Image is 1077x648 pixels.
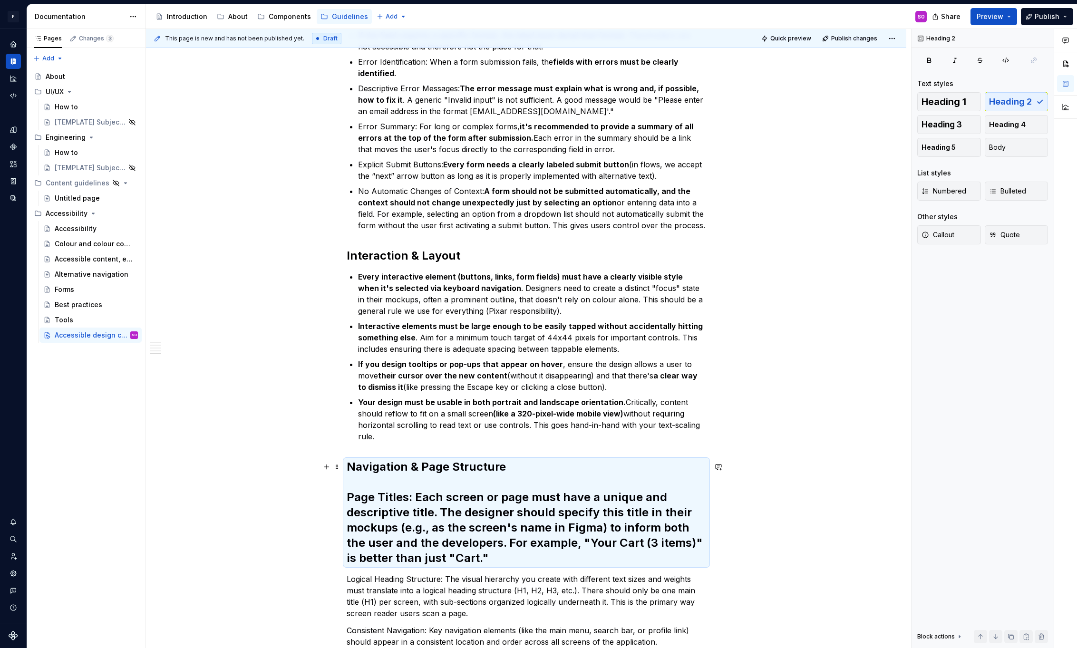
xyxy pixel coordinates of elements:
[9,631,18,640] svg: Supernova Logo
[55,193,100,203] div: Untitled page
[758,32,815,45] button: Quick preview
[55,330,128,340] div: Accessible design checklist
[6,71,21,86] a: Analytics
[6,37,21,52] a: Home
[79,35,114,42] div: Changes
[985,225,1048,244] button: Quote
[977,12,1003,21] span: Preview
[358,358,706,393] p: , ensure the design allows a user to move (without it disappearing) and that there's (like pressi...
[55,148,78,157] div: How to
[46,133,86,142] div: Engineering
[347,625,706,648] p: Consistent Navigation: Key navigation elements (like the main menu, search bar, or profile link) ...
[989,186,1026,196] span: Bulleted
[132,330,137,340] div: SO
[39,115,142,130] a: [TEMPLATE] Subject of the debate
[30,206,142,221] div: Accessibility
[6,156,21,172] a: Assets
[917,633,955,640] div: Block actions
[55,285,74,294] div: Forms
[39,221,142,236] a: Accessibility
[917,630,963,643] div: Block actions
[6,122,21,137] a: Design tokens
[46,178,109,188] div: Content guidelines
[6,191,21,206] a: Data sources
[6,566,21,581] a: Settings
[30,52,66,65] button: Add
[378,371,507,380] strong: their cursor over the new content
[323,35,338,42] span: Draft
[927,8,967,25] button: Share
[985,115,1048,134] button: Heading 4
[917,115,981,134] button: Heading 3
[970,8,1017,25] button: Preview
[55,254,133,264] div: Accessible content, expected roles
[989,120,1026,129] span: Heading 4
[989,143,1006,152] span: Body
[347,573,706,619] p: Logical Heading Structure: The visual hierarchy you create with different text sizes and weights ...
[55,300,102,309] div: Best practices
[922,230,954,240] span: Callout
[922,143,956,152] span: Heading 5
[30,69,142,343] div: Page tree
[55,270,128,279] div: Alternative navigation
[917,138,981,157] button: Heading 5
[55,117,126,127] div: [TEMPLATE] Subject of the debate
[269,12,311,21] div: Components
[6,54,21,69] a: Documentation
[228,12,248,21] div: About
[55,239,133,249] div: Colour and colour contrast
[917,182,981,201] button: Numbered
[358,321,705,342] strong: Interactive elements must be large enough to be easily tapped without accidentally hitting someth...
[39,99,142,115] a: How to
[152,9,211,24] a: Introduction
[347,248,706,263] h2: Interaction & Layout
[917,92,981,111] button: Heading 1
[358,320,706,355] p: . Aim for a minimum touch target of 44x44 pixels for important controls. This includes ensuring t...
[358,122,695,143] strong: it's recommended to provide a summary of all errors at the top of the form after submission.
[30,130,142,145] div: Engineering
[39,251,142,267] a: Accessible content, expected roles
[831,35,877,42] span: Publish changes
[443,160,629,169] strong: Every form needs a clearly labeled submit button
[30,175,142,191] div: Content guidelines
[6,549,21,564] a: Invite team
[152,7,372,26] div: Page tree
[46,72,65,81] div: About
[985,182,1048,201] button: Bulleted
[917,168,951,178] div: List styles
[917,79,953,88] div: Text styles
[6,583,21,598] button: Contact support
[358,159,706,182] p: Explicit Submit Buttons: (in flows, we accept the “next” arrow button as long as it is properly i...
[917,212,958,222] div: Other styles
[55,315,73,325] div: Tools
[374,10,409,23] button: Add
[35,12,125,21] div: Documentation
[917,225,981,244] button: Callout
[922,97,966,106] span: Heading 1
[819,32,882,45] button: Publish changes
[358,397,706,442] p: Critically, content should reflow to fit on a small screen without requiring horizontal scrolling...
[922,120,962,129] span: Heading 3
[358,271,706,317] p: . Designers need to create a distinct "focus" state in their mockups, often a prominent outline, ...
[358,397,626,407] strong: Your design must be usable in both portrait and landscape orientation.
[6,88,21,103] a: Code automation
[39,191,142,206] a: Untitled page
[317,9,372,24] a: Guidelines
[358,56,706,79] p: Error Identification: When a form submission fails, the .
[165,35,304,42] span: This page is new and has not been published yet.
[253,9,315,24] a: Components
[6,174,21,189] a: Storybook stories
[1035,12,1059,21] span: Publish
[46,209,87,218] div: Accessibility
[55,102,78,112] div: How to
[55,163,126,173] div: [TEMPLATE] Subject of the debate
[39,160,142,175] a: [TEMPLATE] Subject of the debate
[922,186,966,196] span: Numbered
[213,9,252,24] a: About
